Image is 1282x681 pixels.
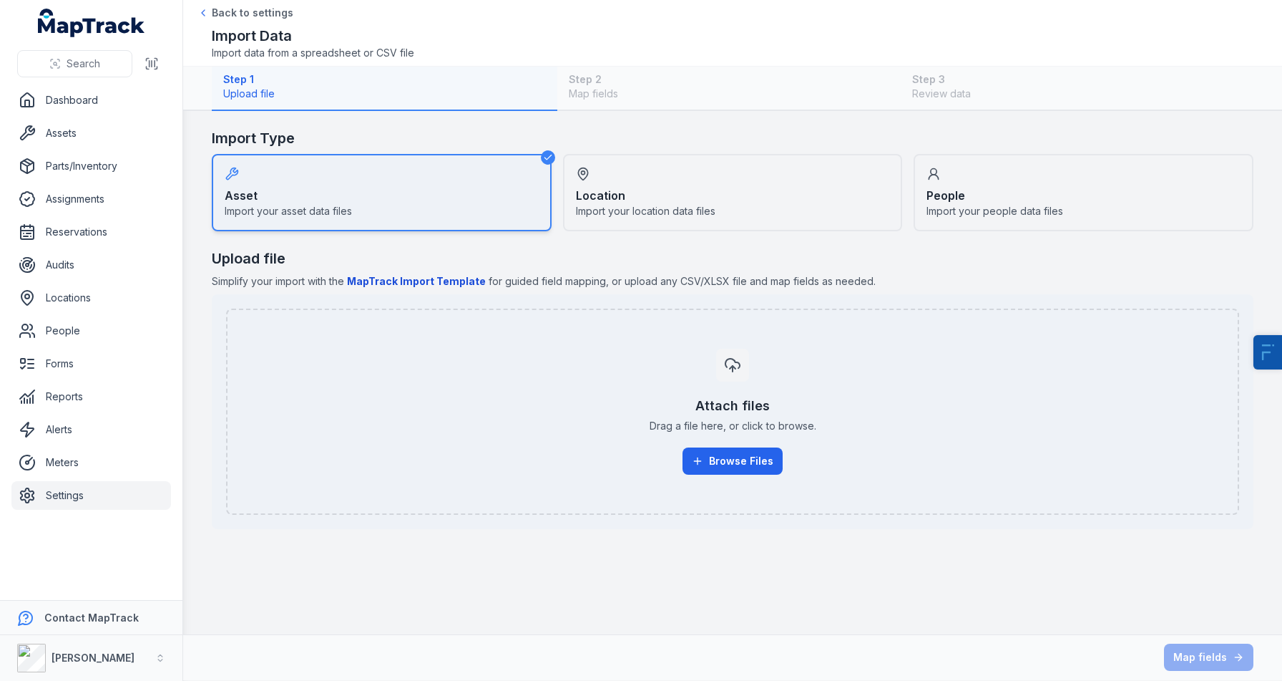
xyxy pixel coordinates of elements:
button: Step 1Upload file [212,67,557,111]
a: Alerts [11,415,171,444]
span: Back to settings [212,6,293,20]
span: Import your asset data files [225,204,352,218]
h3: Attach files [695,396,770,416]
button: Browse Files [682,448,783,475]
span: Simplify your import with the for guided field mapping, or upload any CSV/XLSX file and map field... [212,274,1253,289]
a: Forms [11,349,171,378]
span: Drag a file here, or click to browse. [650,419,816,433]
a: Assets [11,119,171,148]
button: Search [17,50,132,77]
strong: [PERSON_NAME] [52,652,134,664]
span: Import your people data files [926,204,1063,218]
h2: Upload file [212,248,1253,269]
h2: Import Type [212,128,1253,148]
a: Back to settings [197,6,293,20]
strong: Step 1 [223,72,546,87]
a: Assignments [11,185,171,213]
h2: Import Data [212,26,414,46]
a: Reservations [11,218,171,246]
b: MapTrack Import Template [347,275,486,287]
strong: Contact MapTrack [44,612,139,624]
a: Dashboard [11,86,171,115]
span: Import data from a spreadsheet or CSV file [212,46,414,60]
a: Reports [11,382,171,411]
a: Settings [11,481,171,510]
a: Meters [11,448,171,477]
a: MapTrack [38,9,145,37]
span: Upload file [223,87,546,101]
a: People [11,317,171,345]
a: Parts/Inventory [11,152,171,180]
a: Locations [11,284,171,312]
strong: Asset [225,187,258,204]
strong: People [926,187,965,204]
span: Search [67,57,100,71]
strong: Location [576,187,625,204]
span: Import your location data files [576,204,715,218]
a: Audits [11,251,171,279]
